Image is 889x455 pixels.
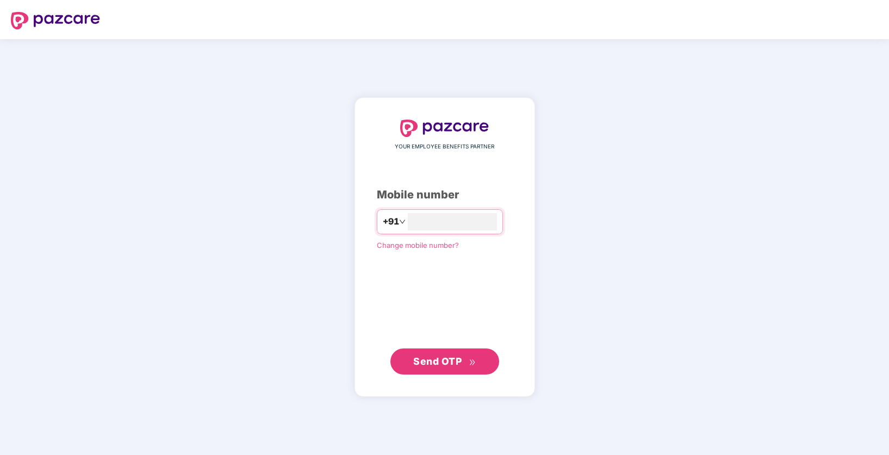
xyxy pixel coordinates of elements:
[377,186,513,203] div: Mobile number
[395,142,494,151] span: YOUR EMPLOYEE BENEFITS PARTNER
[413,356,462,367] span: Send OTP
[400,120,489,137] img: logo
[469,359,476,366] span: double-right
[390,348,499,375] button: Send OTPdouble-right
[399,219,406,225] span: down
[377,241,459,250] a: Change mobile number?
[11,12,100,29] img: logo
[383,215,399,228] span: +91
